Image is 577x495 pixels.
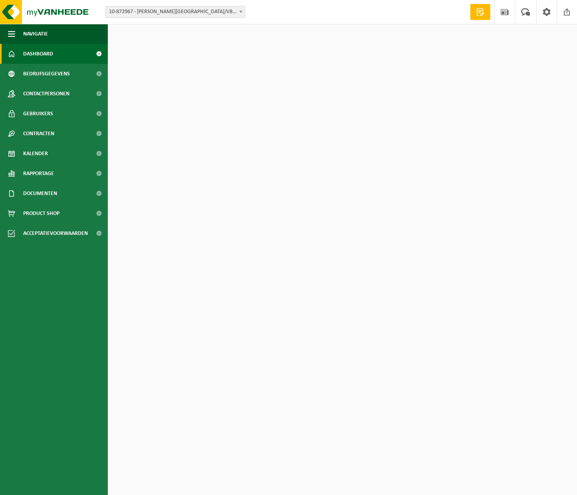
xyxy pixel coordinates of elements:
span: Product Shop [23,203,59,223]
span: Documenten [23,183,57,203]
span: Bedrijfsgegevens [23,64,70,84]
span: Acceptatievoorwaarden [23,223,88,243]
span: Rapportage [23,164,54,183]
span: 10-872967 - OSCAR ROMERO COLLEGE/VBS MINNESTRAAL - LEBBEKE [106,6,245,18]
span: 10-872967 - OSCAR ROMERO COLLEGE/VBS MINNESTRAAL - LEBBEKE [105,6,245,18]
span: Kalender [23,144,48,164]
span: Navigatie [23,24,48,44]
span: Contactpersonen [23,84,69,104]
span: Dashboard [23,44,53,64]
span: Contracten [23,124,54,144]
span: Gebruikers [23,104,53,124]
